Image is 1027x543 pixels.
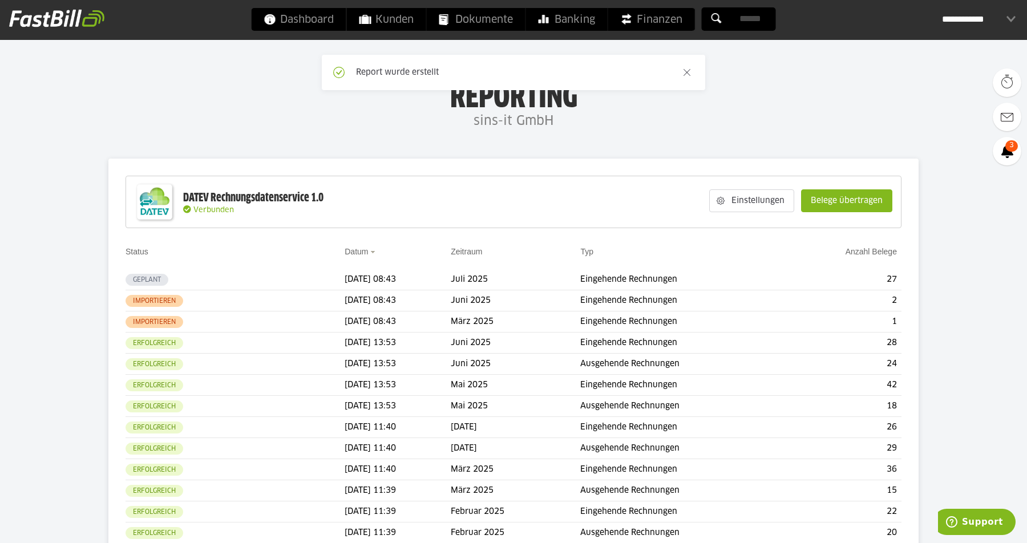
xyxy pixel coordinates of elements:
span: Kunden [359,8,414,31]
td: Ausgehende Rechnungen [580,438,785,459]
span: Banking [539,8,595,31]
td: [DATE] 11:39 [345,480,451,501]
div: DATEV Rechnungsdatenservice 1.0 [183,191,324,205]
sl-badge: Erfolgreich [126,379,183,391]
td: Ausgehende Rechnungen [580,480,785,501]
td: Eingehende Rechnungen [580,311,785,333]
td: Ausgehende Rechnungen [580,354,785,375]
sl-badge: Erfolgreich [126,400,183,412]
sl-badge: Erfolgreich [126,337,183,349]
td: Ausgehende Rechnungen [580,396,785,417]
img: DATEV-Datenservice Logo [132,179,177,225]
a: 3 [993,137,1021,165]
td: 27 [786,269,901,290]
sl-badge: Erfolgreich [126,527,183,539]
sl-badge: Erfolgreich [126,464,183,476]
td: [DATE] 13:53 [345,375,451,396]
td: März 2025 [451,459,580,480]
sl-badge: Erfolgreich [126,485,183,497]
td: Mai 2025 [451,375,580,396]
td: Eingehende Rechnungen [580,269,785,290]
td: Februar 2025 [451,501,580,522]
span: Dokumente [439,8,513,31]
span: Dashboard [264,8,334,31]
span: Finanzen [621,8,682,31]
td: März 2025 [451,480,580,501]
a: Dokumente [427,8,525,31]
td: [DATE] 08:43 [345,311,451,333]
span: 3 [1005,140,1018,152]
td: Eingehende Rechnungen [580,375,785,396]
td: 2 [786,290,901,311]
td: 24 [786,354,901,375]
a: Finanzen [608,8,695,31]
a: Banking [526,8,608,31]
td: [DATE] 13:53 [345,396,451,417]
td: Eingehende Rechnungen [580,290,785,311]
td: 1 [786,311,901,333]
td: 28 [786,333,901,354]
a: Anzahl Belege [846,247,897,256]
sl-button: Einstellungen [709,189,794,212]
a: Dashboard [252,8,346,31]
td: [DATE] 13:53 [345,354,451,375]
td: 22 [786,501,901,522]
img: fastbill_logo_white.png [9,9,104,27]
td: Eingehende Rechnungen [580,417,785,438]
a: Zeitraum [451,247,482,256]
td: [DATE] 08:43 [345,269,451,290]
td: Juni 2025 [451,354,580,375]
td: [DATE] [451,417,580,438]
td: [DATE] 11:39 [345,501,451,522]
td: März 2025 [451,311,580,333]
a: Status [126,247,148,256]
td: Juni 2025 [451,333,580,354]
td: Eingehende Rechnungen [580,459,785,480]
img: sort_desc.gif [370,251,378,253]
td: [DATE] 11:40 [345,438,451,459]
sl-badge: Erfolgreich [126,443,183,455]
span: Verbunden [193,206,234,214]
td: [DATE] 11:40 [345,417,451,438]
sl-badge: Erfolgreich [126,422,183,433]
td: [DATE] 08:43 [345,290,451,311]
a: Datum [345,247,368,256]
td: Eingehende Rechnungen [580,333,785,354]
sl-badge: Importieren [126,295,183,307]
td: Juli 2025 [451,269,580,290]
td: 18 [786,396,901,417]
td: Mai 2025 [451,396,580,417]
sl-badge: Geplant [126,274,168,286]
td: 26 [786,417,901,438]
sl-badge: Erfolgreich [126,506,183,518]
td: 36 [786,459,901,480]
a: Typ [580,247,593,256]
td: Eingehende Rechnungen [580,501,785,522]
a: Kunden [347,8,426,31]
td: [DATE] 13:53 [345,333,451,354]
td: 42 [786,375,901,396]
td: Juni 2025 [451,290,580,311]
sl-button: Belege übertragen [801,189,892,212]
sl-badge: Importieren [126,316,183,328]
td: 15 [786,480,901,501]
iframe: Öffnet ein Widget, in dem Sie weitere Informationen finden [938,509,1016,537]
td: 29 [786,438,901,459]
sl-badge: Erfolgreich [126,358,183,370]
td: [DATE] 11:40 [345,459,451,480]
td: [DATE] [451,438,580,459]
